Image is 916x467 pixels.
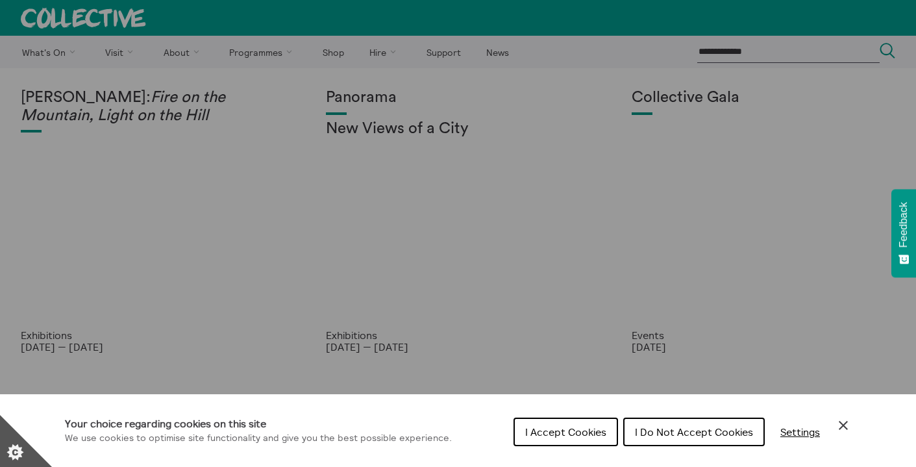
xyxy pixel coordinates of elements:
[770,419,830,445] button: Settings
[623,418,765,446] button: I Do Not Accept Cookies
[891,189,916,277] button: Feedback - Show survey
[898,202,910,247] span: Feedback
[65,431,452,446] p: We use cookies to optimise site functionality and give you the best possible experience.
[525,425,606,438] span: I Accept Cookies
[65,416,452,431] h1: Your choice regarding cookies on this site
[635,425,753,438] span: I Do Not Accept Cookies
[836,418,851,433] button: Close Cookie Control
[514,418,618,446] button: I Accept Cookies
[780,425,820,438] span: Settings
